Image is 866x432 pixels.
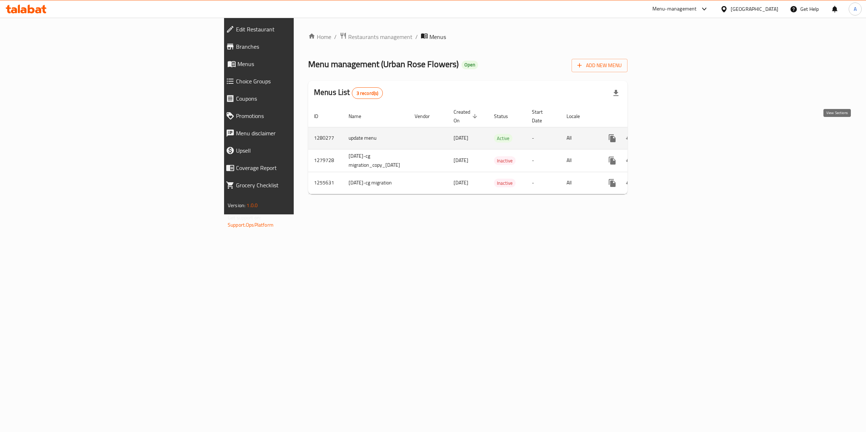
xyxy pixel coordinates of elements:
button: more [604,174,621,192]
button: more [604,152,621,169]
span: Menu management ( Urban Rose Flowers ) [308,56,459,72]
a: Promotions [220,107,369,125]
nav: breadcrumb [308,32,627,42]
span: Edit Restaurant [236,25,363,34]
a: Coupons [220,90,369,107]
span: [DATE] [454,156,468,165]
button: Change Status [621,174,638,192]
table: enhanced table [308,105,679,194]
span: Start Date [532,108,552,125]
a: Menus [220,55,369,73]
span: Add New Menu [577,61,622,70]
span: Version: [228,201,245,210]
span: Coupons [236,94,363,103]
td: - [526,172,561,194]
span: [DATE] [454,178,468,187]
td: All [561,127,598,149]
span: Menu disclaimer [236,129,363,138]
td: [DATE]-cg migration_copy_[DATE] [343,149,409,172]
div: Open [462,61,478,69]
a: Coverage Report [220,159,369,176]
span: Restaurants management [348,32,412,41]
a: Branches [220,38,369,55]
a: Edit Restaurant [220,21,369,38]
a: Menu disclaimer [220,125,369,142]
span: Created On [454,108,480,125]
span: Status [494,112,517,121]
td: All [561,149,598,172]
div: Inactive [494,156,516,165]
span: [DATE] [454,133,468,143]
td: - [526,127,561,149]
button: more [604,130,621,147]
span: Get support on: [228,213,261,222]
div: [GEOGRAPHIC_DATA] [731,5,778,13]
a: Grocery Checklist [220,176,369,194]
span: 3 record(s) [352,90,383,97]
button: Change Status [621,130,638,147]
span: Coverage Report [236,163,363,172]
span: Choice Groups [236,77,363,86]
span: ID [314,112,328,121]
a: Support.OpsPlatform [228,220,274,230]
span: Name [349,112,371,121]
span: Active [494,134,512,143]
span: Menus [429,32,446,41]
div: Menu-management [652,5,697,13]
td: update menu [343,127,409,149]
span: Inactive [494,179,516,187]
span: Open [462,62,478,68]
span: 1.0.0 [246,201,258,210]
a: Restaurants management [340,32,412,42]
a: Choice Groups [220,73,369,90]
td: All [561,172,598,194]
h2: Menus List [314,87,383,99]
span: Menus [237,60,363,68]
div: Export file [607,84,625,102]
th: Actions [598,105,679,127]
li: / [415,32,418,41]
a: Upsell [220,142,369,159]
span: Vendor [415,112,439,121]
button: Change Status [621,152,638,169]
span: Branches [236,42,363,51]
div: Total records count [352,87,383,99]
td: - [526,149,561,172]
span: Inactive [494,157,516,165]
span: Promotions [236,112,363,120]
span: Locale [567,112,589,121]
span: Upsell [236,146,363,155]
td: [DATE]-cg migration [343,172,409,194]
span: A [854,5,857,13]
button: Add New Menu [572,59,627,72]
span: Grocery Checklist [236,181,363,189]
